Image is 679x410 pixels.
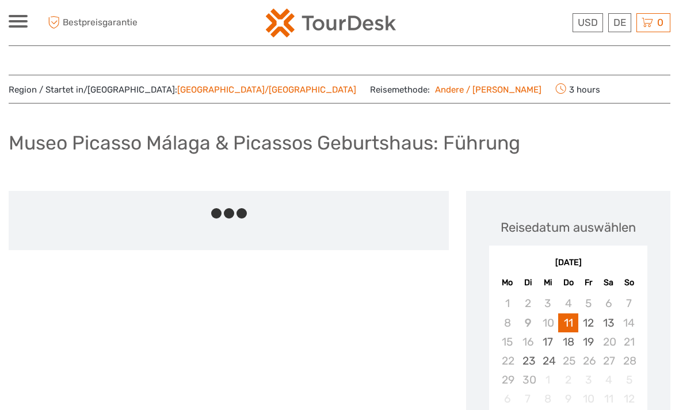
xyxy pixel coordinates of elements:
div: Not available Samstag, 20. September 2025 [598,332,619,351]
div: Not available Mittwoch, 3. September 2025 [538,294,558,313]
div: Not available Mittwoch, 1. Oktober 2025 [538,370,558,389]
div: Not available Sonntag, 14. September 2025 [619,313,639,332]
div: Not available Donnerstag, 4. September 2025 [558,294,578,313]
div: Not available Sonntag, 12. Oktober 2025 [619,389,639,408]
div: Not available Donnerstag, 2. Oktober 2025 [558,370,578,389]
div: Reisedatum auswählen [501,219,636,236]
div: Not available Dienstag, 7. Oktober 2025 [518,389,538,408]
div: Not available Mittwoch, 10. September 2025 [538,313,558,332]
span: 3 hours [555,81,600,97]
span: Reisemethode: [370,81,541,97]
div: Not available Freitag, 10. Oktober 2025 [578,389,598,408]
div: Fr [578,275,598,290]
span: USD [578,17,598,28]
a: [GEOGRAPHIC_DATA]/[GEOGRAPHIC_DATA] [177,85,356,95]
div: Di [518,275,538,290]
div: DE [608,13,631,32]
div: Not available Sonntag, 21. September 2025 [619,332,639,351]
div: Do [558,275,578,290]
div: Not available Sonntag, 7. September 2025 [619,294,639,313]
div: Choose Freitag, 12. September 2025 [578,313,598,332]
div: So [619,275,639,290]
div: month 2025-09 [493,294,643,408]
div: Not available Montag, 8. September 2025 [497,313,517,332]
div: Not available Mittwoch, 8. Oktober 2025 [538,389,558,408]
div: Choose Donnerstag, 18. September 2025 [558,332,578,351]
div: Not available Montag, 15. September 2025 [497,332,517,351]
div: Sa [598,275,619,290]
div: Choose Dienstag, 23. September 2025 [518,351,538,370]
div: Not available Dienstag, 2. September 2025 [518,294,538,313]
div: Choose Samstag, 13. September 2025 [598,313,619,332]
div: Mo [497,275,517,290]
div: Not available Samstag, 6. September 2025 [598,294,619,313]
div: Not available Montag, 6. Oktober 2025 [497,389,517,408]
div: Mi [538,275,558,290]
div: Not available Samstag, 4. Oktober 2025 [598,370,619,389]
div: Not available Dienstag, 30. September 2025 [518,370,538,389]
div: Not available Montag, 22. September 2025 [497,351,517,370]
span: 0 [655,17,665,28]
div: Not available Freitag, 26. September 2025 [578,351,598,370]
div: Not available Sonntag, 28. September 2025 [619,351,639,370]
div: Not available Dienstag, 16. September 2025 [518,332,538,351]
div: Not available Dienstag, 9. September 2025 [518,313,538,332]
div: Not available Donnerstag, 9. Oktober 2025 [558,389,578,408]
div: Not available Montag, 1. September 2025 [497,294,517,313]
span: Region / Startet in/[GEOGRAPHIC_DATA]: [9,84,356,96]
div: Choose Freitag, 19. September 2025 [578,332,598,351]
div: [DATE] [489,257,647,269]
div: Choose Mittwoch, 24. September 2025 [538,351,558,370]
a: Andere / [PERSON_NAME] [430,85,541,95]
div: Not available Samstag, 11. Oktober 2025 [598,389,619,408]
div: Not available Freitag, 5. September 2025 [578,294,598,313]
div: Choose Donnerstag, 11. September 2025 [558,313,578,332]
div: Not available Sonntag, 5. Oktober 2025 [619,370,639,389]
img: 2254-3441b4b5-4e5f-4d00-b396-31f1d84a6ebf_logo_small.png [266,9,396,37]
div: Not available Montag, 29. September 2025 [497,370,517,389]
div: Not available Samstag, 27. September 2025 [598,351,619,370]
div: Not available Freitag, 3. Oktober 2025 [578,370,598,389]
span: Bestpreisgarantie [45,13,174,32]
h1: Museo Picasso Málaga & Picassos Geburtshaus: Führung [9,131,520,155]
div: Not available Donnerstag, 25. September 2025 [558,351,578,370]
div: Choose Mittwoch, 17. September 2025 [538,332,558,351]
